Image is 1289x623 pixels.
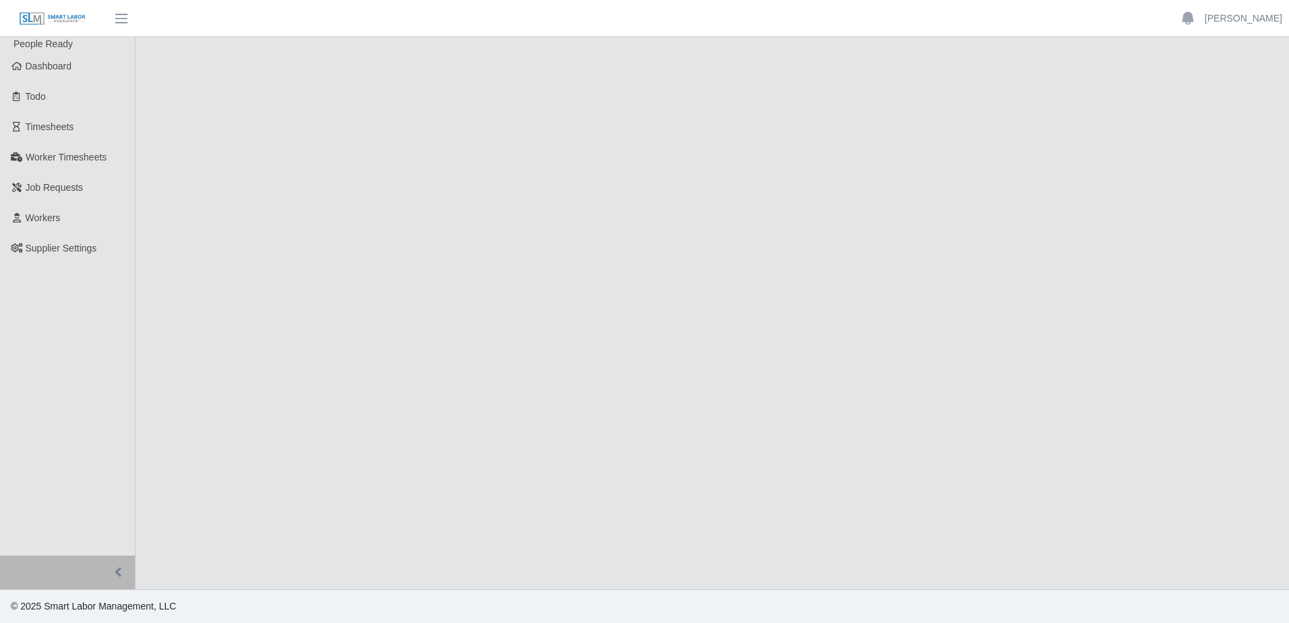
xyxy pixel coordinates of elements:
span: Timesheets [26,121,74,132]
span: Workers [26,212,61,223]
span: Worker Timesheets [26,152,107,162]
span: Dashboard [26,61,72,71]
span: Job Requests [26,182,84,193]
span: © 2025 Smart Labor Management, LLC [11,601,176,612]
a: [PERSON_NAME] [1205,11,1282,26]
span: People Ready [13,38,73,49]
img: SLM Logo [19,11,86,26]
span: Todo [26,91,46,102]
span: Supplier Settings [26,243,97,254]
